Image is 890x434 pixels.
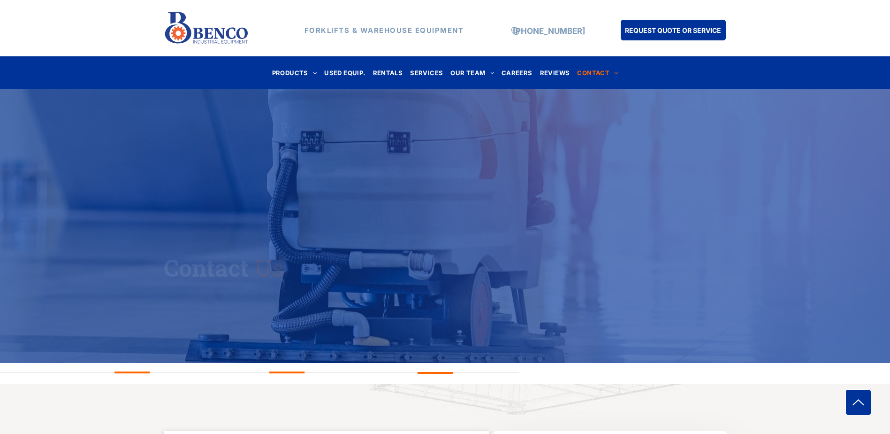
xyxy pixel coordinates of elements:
span: Us [254,252,284,283]
a: RENTALS [369,66,407,79]
a: OUR TEAM [447,66,498,79]
span: Contact [164,252,249,283]
a: SERVICES [406,66,447,79]
strong: FORKLIFTS & WAREHOUSE EQUIPMENT [304,26,464,35]
a: [PHONE_NUMBER] [513,26,585,36]
a: PRODUCTS [268,66,321,79]
a: REQUEST QUOTE OR SERVICE [621,20,726,40]
span: REQUEST QUOTE OR SERVICE [625,22,721,39]
a: CAREERS [498,66,536,79]
a: USED EQUIP. [320,66,369,79]
a: CONTACT [573,66,622,79]
a: REVIEWS [536,66,574,79]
